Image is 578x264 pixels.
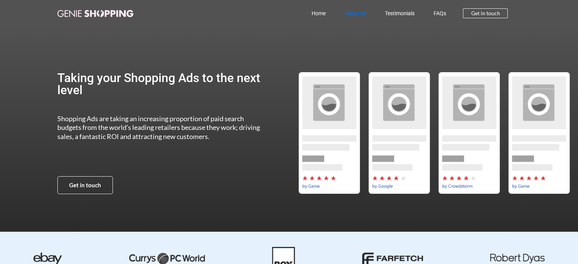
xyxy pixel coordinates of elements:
img: robert dyas [490,254,545,263]
a: Testimonials [375,5,424,22]
div: 1 / 5 [504,72,574,194]
a: About us [335,5,375,22]
span: Get in touch [471,11,500,16]
div: 3 / 5 [294,72,364,194]
a: Get in touch [463,8,508,18]
span: Get in touch [69,182,101,188]
div: by-google [364,72,434,194]
div: by-crowdstorm [434,72,504,194]
div: by-genie [294,72,364,194]
a: FAQs [424,5,455,22]
img: genie-shopping-logo [57,10,133,17]
div: by-genie [504,72,574,194]
h2: Taking your Shopping Ads to the next level [57,72,268,96]
div: 4 / 5 [364,72,434,194]
img: ebay-dark [33,253,62,264]
span: Shopping Ads are taking an increasing proportion of paid search budgets from the world’s leading ... [57,114,260,141]
nav: Menu [167,5,456,22]
div: 5 / 5 [434,72,504,194]
a: Get in touch [57,176,113,194]
a: Home [302,5,335,22]
img: farfetch-01 [362,253,423,264]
